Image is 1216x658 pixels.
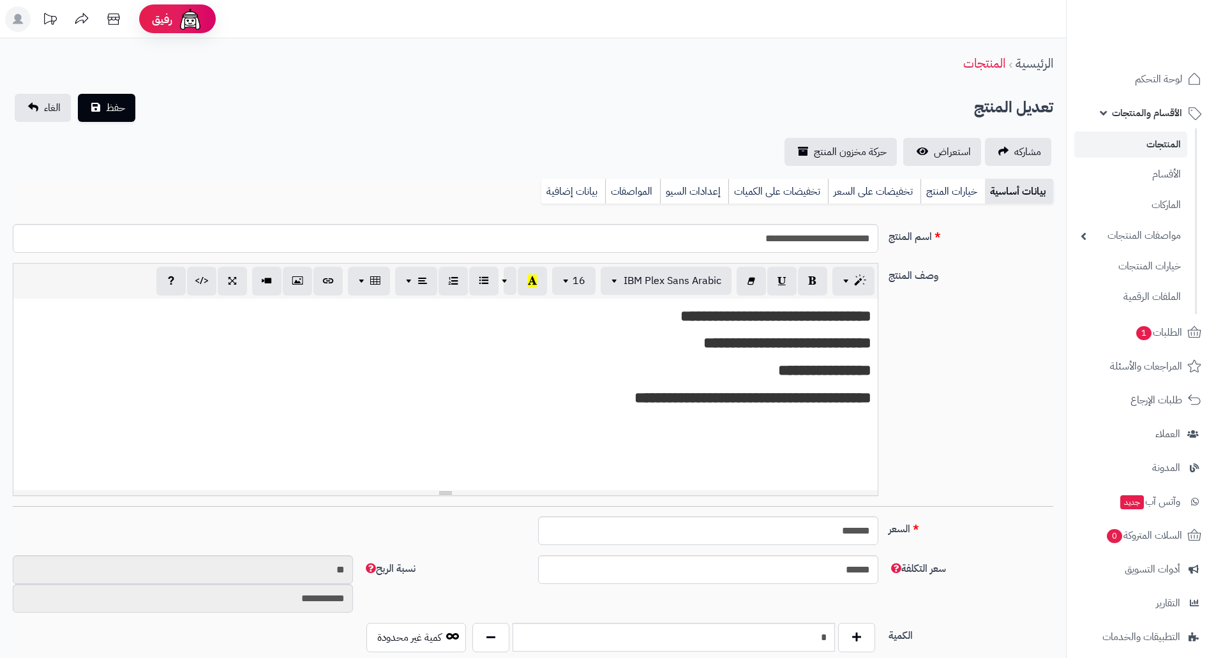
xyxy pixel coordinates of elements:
a: حركة مخزون المنتج [784,138,897,166]
a: خيارات المنتج [920,179,985,204]
span: 16 [573,273,585,288]
a: مواصفات المنتجات [1074,222,1187,250]
a: استعراض [903,138,981,166]
a: السلات المتروكة0 [1074,520,1208,551]
a: بيانات إضافية [541,179,605,204]
span: لوحة التحكم [1135,70,1182,88]
a: التقارير [1074,588,1208,618]
span: المراجعات والأسئلة [1110,357,1182,375]
a: طلبات الإرجاع [1074,385,1208,415]
span: حركة مخزون المنتج [814,144,887,160]
a: المنتجات [963,54,1005,73]
span: طلبات الإرجاع [1130,391,1182,409]
button: 16 [552,267,596,295]
span: السلات المتروكة [1106,527,1182,544]
a: الرئيسية [1016,54,1053,73]
a: تخفيضات على الكميات [728,179,828,204]
span: التقارير [1156,594,1180,612]
a: المراجعات والأسئلة [1074,351,1208,382]
a: مشاركه [985,138,1051,166]
a: الغاء [15,94,71,122]
img: ai-face.png [177,6,203,32]
a: الطلبات1 [1074,317,1208,348]
span: رفيق [152,11,172,27]
span: العملاء [1155,425,1180,443]
span: المدونة [1152,459,1180,477]
a: خيارات المنتجات [1074,253,1187,280]
a: أدوات التسويق [1074,554,1208,585]
a: تخفيضات على السعر [828,179,920,204]
a: الأقسام [1074,161,1187,188]
button: IBM Plex Sans Arabic [601,267,732,295]
span: وآتس آب [1119,493,1180,511]
a: بيانات أساسية [985,179,1053,204]
label: وصف المنتج [883,263,1058,283]
label: اسم المنتج [883,224,1058,244]
a: العملاء [1074,419,1208,449]
span: 0 [1107,529,1122,543]
span: نسبة الربح [363,561,416,576]
label: السعر [883,516,1058,537]
span: حفظ [106,100,125,116]
span: 1 [1136,326,1152,340]
span: مشاركه [1014,144,1041,160]
a: التطبيقات والخدمات [1074,622,1208,652]
span: أدوات التسويق [1125,560,1180,578]
span: الأقسام والمنتجات [1112,104,1182,122]
a: تحديثات المنصة [34,6,66,35]
span: استعراض [934,144,971,160]
span: IBM Plex Sans Arabic [624,273,721,288]
a: المواصفات [605,179,660,204]
span: الغاء [44,100,61,116]
a: المنتجات [1074,131,1187,158]
span: التطبيقات والخدمات [1102,628,1180,646]
a: وآتس آبجديد [1074,486,1208,517]
a: لوحة التحكم [1074,64,1208,94]
a: المدونة [1074,452,1208,483]
h2: تعديل المنتج [974,94,1053,121]
a: إعدادات السيو [660,179,728,204]
label: الكمية [883,623,1058,643]
a: الماركات [1074,191,1187,219]
span: سعر التكلفة [889,561,946,576]
span: الطلبات [1135,324,1182,341]
button: حفظ [78,94,135,122]
span: جديد [1120,495,1144,509]
a: الملفات الرقمية [1074,283,1187,311]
